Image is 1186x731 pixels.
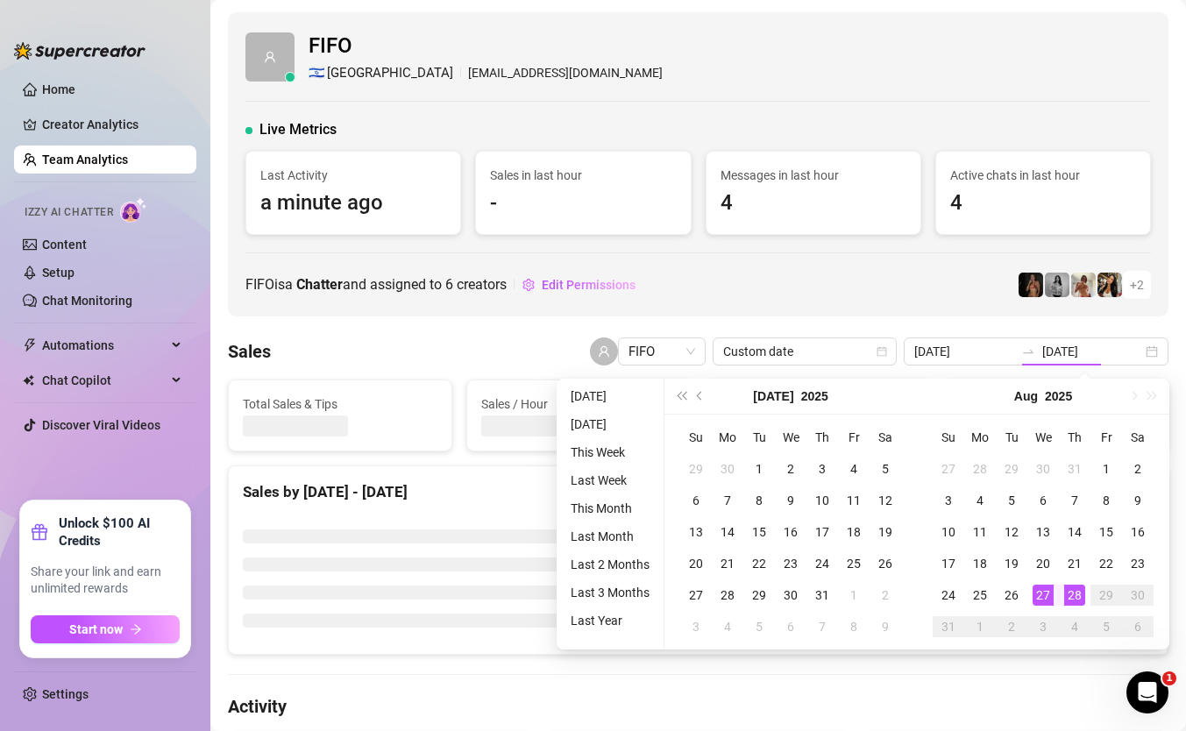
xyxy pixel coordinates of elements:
img: A [1045,273,1069,297]
a: Team Analytics [42,153,128,167]
span: Active chats in last hour [950,166,1136,185]
img: AI Chatter [120,197,147,223]
span: 1 [1162,671,1176,685]
a: Home [42,82,75,96]
div: [EMAIL_ADDRESS][DOMAIN_NAME] [309,63,663,84]
strong: Unlock $100 AI Credits [59,515,180,550]
a: Content [42,238,87,252]
img: logo-BBDzfeDw.svg [14,42,146,60]
span: arrow-right [130,623,142,635]
span: Custom date [723,338,886,365]
span: Live Metrics [259,119,337,140]
span: 4 [721,187,906,220]
span: Chat Copilot [42,366,167,394]
span: FIFO [309,30,663,63]
b: Chatter [296,276,343,293]
span: calendar [877,346,887,357]
iframe: Intercom live chat [1126,671,1168,713]
img: Green [1071,273,1096,297]
span: thunderbolt [23,338,37,352]
span: [GEOGRAPHIC_DATA] [327,63,453,84]
span: Last Activity [260,166,446,185]
span: FIFO [629,338,695,365]
span: setting [522,279,535,291]
a: Creator Analytics [42,110,182,138]
span: gift [31,523,48,541]
a: Settings [42,687,89,701]
span: 4 [950,187,1136,220]
a: Chat Monitoring [42,294,132,308]
span: user [598,345,610,358]
img: AdelDahan [1097,273,1122,297]
span: user [264,51,276,63]
span: a minute ago [260,187,446,220]
h4: Activity [228,694,1168,719]
button: Edit Permissions [522,271,636,299]
span: Sales in last hour [490,166,676,185]
span: Share your link and earn unlimited rewards [31,564,180,598]
h4: Sales [228,339,271,364]
img: the_bohema [1019,273,1043,297]
span: Total Sales & Tips [243,394,437,414]
span: Edit Permissions [542,278,636,292]
span: FIFO is a and assigned to creators [245,273,507,295]
span: Automations [42,331,167,359]
span: 🇮🇱 [309,63,325,84]
span: Chats with sales [959,394,1154,414]
span: swap-right [1021,344,1035,358]
span: Sales / Hour [481,394,676,414]
span: 6 [445,276,453,293]
a: Setup [42,266,75,280]
img: Chat Copilot [23,374,34,387]
span: Messages in last hour [721,166,906,185]
span: to [1021,344,1035,358]
div: Sales by [DATE] - [DATE] [243,480,1154,504]
span: + 2 [1130,275,1144,295]
input: End date [1042,342,1142,361]
span: Izzy AI Chatter [25,204,113,221]
a: Discover Viral Videos [42,418,160,432]
button: Start nowarrow-right [31,615,180,643]
input: Start date [914,342,1014,361]
span: Number of PPVs Sold [721,394,915,414]
span: - [490,187,676,220]
span: Start now [69,622,123,636]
